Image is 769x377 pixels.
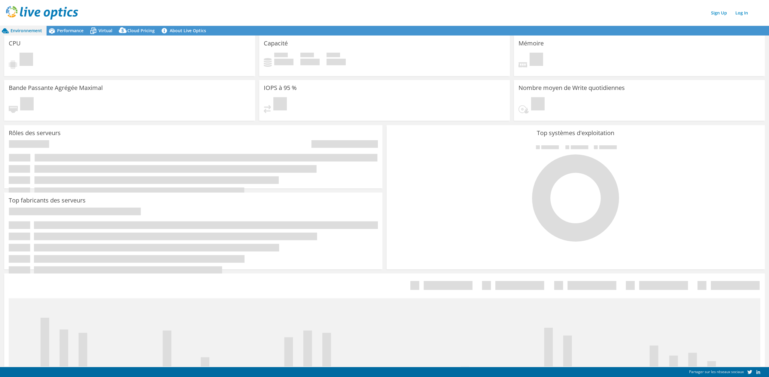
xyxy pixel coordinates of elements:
h3: Bande Passante Agrégée Maximal [9,85,103,91]
h3: CPU [9,40,21,47]
span: En attente [273,97,287,112]
h3: Top fabricants des serveurs [9,197,86,204]
a: Log In [732,8,751,17]
span: En attente [531,97,545,112]
span: Cloud Pricing [127,28,155,33]
h3: Capacité [264,40,288,47]
span: Espace libre [300,53,314,59]
h3: IOPS à 95 % [264,85,297,91]
a: About Live Optics [159,26,211,36]
span: Partager sur les réseaux sociaux [689,369,744,374]
span: Performance [57,28,84,33]
span: En attente [20,97,34,112]
span: En attente [20,53,33,67]
span: Utilisé [274,53,288,59]
h4: 0 Gio [300,59,320,65]
span: Total [327,53,340,59]
a: Sign Up [708,8,730,17]
span: Environnement [11,28,42,33]
h3: Top systèmes d'exploitation [391,130,760,136]
h4: 0 Gio [274,59,293,65]
h3: Rôles des serveurs [9,130,61,136]
span: En attente [530,53,543,67]
h3: Mémoire [518,40,544,47]
h3: Nombre moyen de Write quotidiennes [518,85,625,91]
span: Virtual [99,28,112,33]
h4: 0 Gio [327,59,346,65]
img: live_optics_svg.svg [6,6,78,20]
